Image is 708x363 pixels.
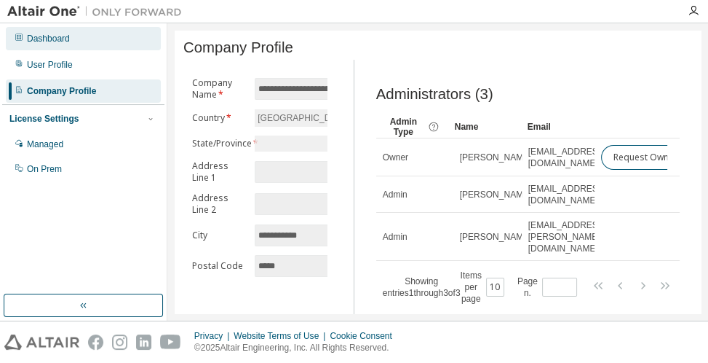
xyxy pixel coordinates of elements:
[9,113,79,125] div: License Settings
[4,335,79,350] img: altair_logo.svg
[183,39,293,56] span: Company Profile
[255,110,351,126] div: [GEOGRAPHIC_DATA]
[27,33,70,44] div: Dashboard
[455,115,516,138] div: Name
[192,192,246,216] label: Address Line 2
[234,330,330,342] div: Website Terms of Use
[517,276,577,299] span: Page n.
[27,138,63,150] div: Managed
[528,115,589,138] div: Email
[528,183,606,206] span: [EMAIL_ADDRESS][DOMAIN_NAME]
[192,160,246,184] label: Address Line 1
[88,335,103,350] img: facebook.svg
[194,330,234,342] div: Privacy
[460,152,532,163] span: [PERSON_NAME]
[382,117,425,137] span: Admin Type
[7,4,189,19] img: Altair One
[528,146,606,169] span: [EMAIL_ADDRESS][DOMAIN_NAME]
[192,138,246,149] label: State/Province
[112,335,127,350] img: instagram.svg
[27,163,62,175] div: On Prem
[255,109,353,127] div: [GEOGRAPHIC_DATA]
[461,270,504,305] span: Items per page
[490,281,501,293] button: 10
[383,231,407,243] span: Admin
[528,219,606,254] span: [EMAIL_ADDRESS][PERSON_NAME][DOMAIN_NAME]
[192,230,246,241] label: City
[383,276,461,298] span: Showing entries 1 through 3 of 3
[383,189,407,200] span: Admin
[194,342,401,354] p: © 2025 Altair Engineering, Inc. All Rights Reserved.
[27,59,73,71] div: User Profile
[192,260,246,272] label: Postal Code
[383,152,408,163] span: Owner
[192,77,246,101] label: Company Name
[330,330,400,342] div: Cookie Consent
[160,335,181,350] img: youtube.svg
[27,85,96,97] div: Company Profile
[192,112,246,124] label: Country
[376,86,493,103] span: Administrators (3)
[136,335,151,350] img: linkedin.svg
[460,189,532,200] span: [PERSON_NAME]
[460,231,532,243] span: [PERSON_NAME]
